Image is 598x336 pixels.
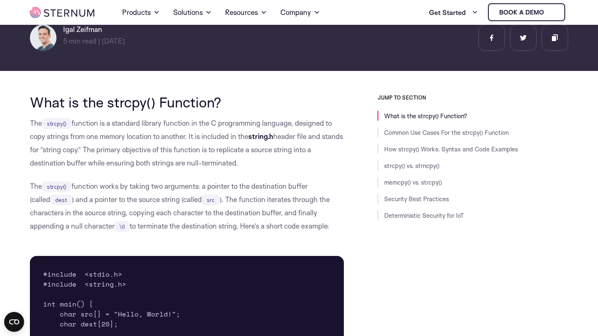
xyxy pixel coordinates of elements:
[50,195,72,205] code: dest
[280,1,320,24] a: Company
[42,118,71,129] code: strcpy()
[384,212,464,219] a: Deterministic Security for IoT
[547,9,554,16] img: sternum iot
[30,24,56,51] img: Igal Zeifman
[384,162,439,170] a: strcpy() vs. strncpy()
[377,94,568,101] h3: JUMP TO SECTION
[30,117,344,170] p: The function is a standard library function in the C programming language, designed to copy strin...
[384,112,467,120] a: What is the strcpy() Function?
[30,94,344,110] h2: What is the strcpy() Function?
[30,7,94,18] img: sternum iot
[384,195,449,203] a: Security Best Practices
[30,180,344,233] p: The function works by taking two arguments: a pointer to the destination buffer (called ) and a p...
[202,195,220,205] code: src
[429,4,478,21] a: Get Started
[384,129,509,136] a: Common Use Cases For the strcpy() Function
[4,312,24,332] button: Open CMP widget
[384,178,442,186] a: memcpy() vs. strcpy()
[225,1,267,24] a: Resources
[115,221,130,232] code: \0
[63,24,125,34] h6: Igal Zeifman
[63,37,67,45] span: 5
[248,132,273,141] strong: string.h
[63,37,100,45] span: min read |
[102,37,125,45] span: [DATE]
[488,3,565,21] a: Book a demo
[173,1,212,24] a: Solutions
[384,145,518,153] a: How strcpy() Works: Syntax and Code Examples
[42,181,71,192] code: strcpy()
[122,1,160,24] a: Products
